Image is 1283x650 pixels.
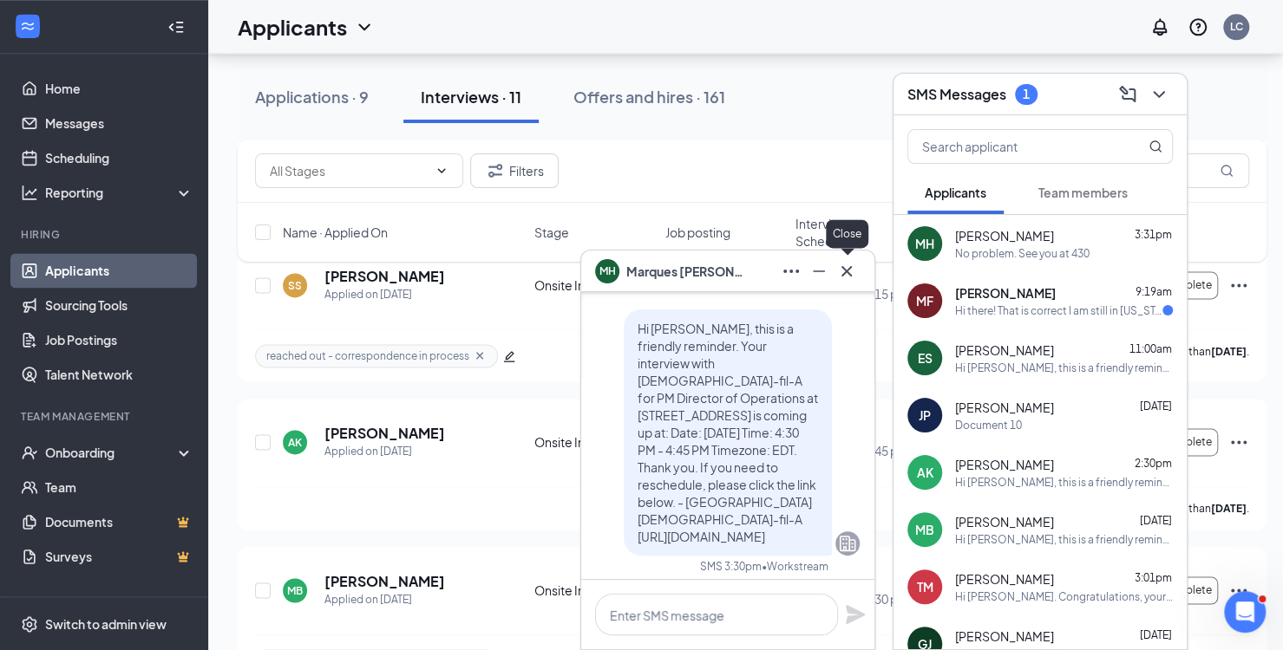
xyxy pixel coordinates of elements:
[45,322,193,357] a: Job Postings
[955,627,1054,645] span: [PERSON_NAME]
[45,288,193,322] a: Sourcing Tools
[1149,140,1162,153] svg: MagnifyingGlass
[1129,342,1172,355] span: 11:00am
[955,532,1173,547] div: Hi [PERSON_NAME], this is a friendly reminder. Your interview with [DEMOGRAPHIC_DATA]-fil-A for D...
[955,303,1162,318] div: Hi there! That is correct I am still in [US_STATE]. A zoom call would be great.
[435,164,448,178] svg: ChevronDown
[1140,400,1172,413] span: [DATE]
[1135,457,1172,470] span: 2:30pm
[503,350,515,362] span: edit
[1230,19,1243,34] div: LC
[955,227,1054,244] span: [PERSON_NAME]
[918,349,933,367] div: ES
[255,86,369,107] div: Applications · 9
[845,604,866,625] svg: Plane
[1228,580,1249,601] svg: Ellipses
[955,589,1173,604] div: Hi [PERSON_NAME]. Congratulations, your onsite interview with [DEMOGRAPHIC_DATA]-fil-A for Part T...
[45,357,193,392] a: Talent Network
[421,86,521,107] div: Interviews · 11
[324,424,445,443] h5: [PERSON_NAME]
[955,284,1056,302] span: [PERSON_NAME]
[826,219,868,248] div: Close
[324,286,445,303] div: Applied on [DATE]
[573,86,725,107] div: Offers and hires · 161
[833,257,861,285] button: Cross
[45,253,193,288] a: Applicants
[955,246,1090,261] div: No problem. See you at 430
[837,533,858,554] svg: Company
[916,292,933,309] div: MF
[21,615,38,633] svg: Settings
[534,433,655,451] div: Onsite Interview
[354,16,375,37] svg: ChevronDown
[288,278,302,293] div: SS
[45,539,193,574] a: SurveysCrown
[287,583,303,598] div: MB
[324,572,445,591] h5: [PERSON_NAME]
[21,184,38,201] svg: Analysis
[638,321,818,544] span: Hi [PERSON_NAME], this is a friendly reminder. Your interview with [DEMOGRAPHIC_DATA]-fil-A for P...
[1188,16,1208,37] svg: QuestionInfo
[1023,87,1030,101] div: 1
[626,262,748,281] span: Marques [PERSON_NAME]
[700,559,762,574] div: SMS 3:30pm
[534,276,655,294] div: Onsite Interview
[915,235,934,252] div: MH
[45,470,193,504] a: Team
[955,341,1054,359] span: [PERSON_NAME]
[925,185,986,200] span: Applicants
[1211,502,1247,515] b: [DATE]
[795,215,895,250] span: Interview Schedule
[919,406,931,424] div: JP
[485,160,506,181] svg: Filter
[283,224,388,241] span: Name · Applied On
[1135,228,1172,241] span: 3:31pm
[21,444,38,461] svg: UserCheck
[1228,432,1249,452] svg: Ellipses
[45,106,193,140] a: Messages
[45,504,193,539] a: DocumentsCrown
[266,348,469,363] span: reached out - correspondence in process
[324,591,445,608] div: Applied on [DATE]
[955,399,1054,416] span: [PERSON_NAME]
[917,464,933,481] div: AK
[45,140,193,175] a: Scheduling
[45,184,194,201] div: Reporting
[955,361,1173,375] div: Hi [PERSON_NAME], this is a friendly reminder. Your interview with [DEMOGRAPHIC_DATA]-fil-A for D...
[1228,275,1249,296] svg: Ellipses
[781,261,802,282] svg: Ellipses
[19,17,36,35] svg: WorkstreamLogo
[917,578,933,595] div: TM
[955,456,1054,473] span: [PERSON_NAME]
[167,18,185,36] svg: Collapse
[836,261,857,282] svg: Cross
[1114,81,1142,108] button: ComposeMessage
[534,224,569,241] span: Stage
[1149,16,1170,37] svg: Notifications
[324,443,445,460] div: Applied on [DATE]
[1140,514,1172,527] span: [DATE]
[534,582,655,599] div: Onsite Interview
[45,615,167,633] div: Switch to admin view
[1224,591,1266,633] iframe: Intercom live chat
[908,130,1114,163] input: Search applicant
[955,475,1173,490] div: Hi [PERSON_NAME], this is a friendly reminder. Your interview with [DEMOGRAPHIC_DATA]-fil-A for P...
[288,435,302,450] div: AK
[21,409,190,424] div: Team Management
[664,224,730,241] span: Job posting
[915,521,934,538] div: MB
[1135,571,1172,584] span: 3:01pm
[270,161,428,180] input: All Stages
[45,71,193,106] a: Home
[1145,81,1173,108] button: ChevronDown
[907,85,1006,104] h3: SMS Messages
[1220,164,1234,178] svg: MagnifyingGlass
[473,348,487,362] svg: Cross
[1038,185,1128,200] span: Team members
[470,153,559,188] button: Filter Filters
[238,12,347,42] h1: Applicants
[45,444,179,461] div: Onboarding
[1149,84,1169,105] svg: ChevronDown
[1211,345,1247,358] b: [DATE]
